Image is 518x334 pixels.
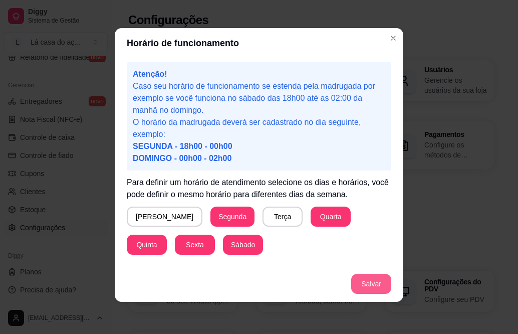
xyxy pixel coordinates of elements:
button: Salvar [351,274,391,294]
button: Terça [263,207,303,227]
button: Sábado [223,235,263,255]
header: Horário de funcionamento [115,28,403,58]
span: SEGUNDA - 18h00 - 00h00 [133,142,232,150]
button: Segunda [210,207,254,227]
p: Caso seu horário de funcionamento se estenda pela madrugada por exemplo se você funciona no sábad... [133,80,385,116]
p: Atenção! [133,68,385,80]
p: Para definir um horário de atendimento selecione os dias e horários, você pode definir o mesmo ho... [127,177,391,201]
p: O horário da madrugada deverá ser cadastrado no dia seguinte, exemplo: [133,116,385,164]
button: Quinta [127,235,167,255]
span: DOMINGO - 00h00 - 02h00 [133,154,231,162]
button: Close [385,30,401,46]
button: Quarta [311,207,351,227]
button: Sexta [175,235,215,255]
button: [PERSON_NAME] [127,207,202,227]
